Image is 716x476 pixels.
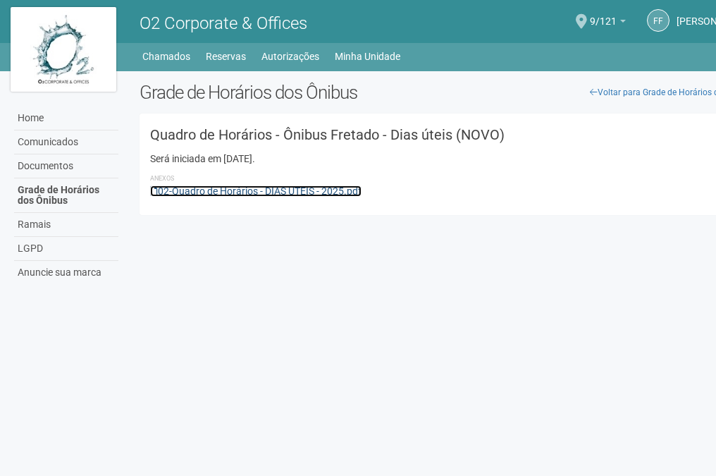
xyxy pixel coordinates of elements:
a: Documentos [14,154,118,178]
a: Anuncie sua marca [14,261,118,284]
a: Minha Unidade [335,47,400,66]
a: Reservas [206,47,246,66]
a: FF [647,9,669,32]
a: Chamados [142,47,190,66]
a: 02-Quadro de Horários - DIAS ÚTEIS - 2025.pdf [150,185,362,197]
img: logo.jpg [11,7,116,92]
span: O2 Corporate & Offices [140,13,307,33]
a: 9/121 [590,18,626,29]
a: Ramais [14,213,118,237]
a: Comunicados [14,130,118,154]
a: Autorizações [261,47,319,66]
a: LGPD [14,237,118,261]
span: 9/121 [590,2,617,27]
a: Home [14,106,118,130]
a: Grade de Horários dos Ônibus [14,178,118,213]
